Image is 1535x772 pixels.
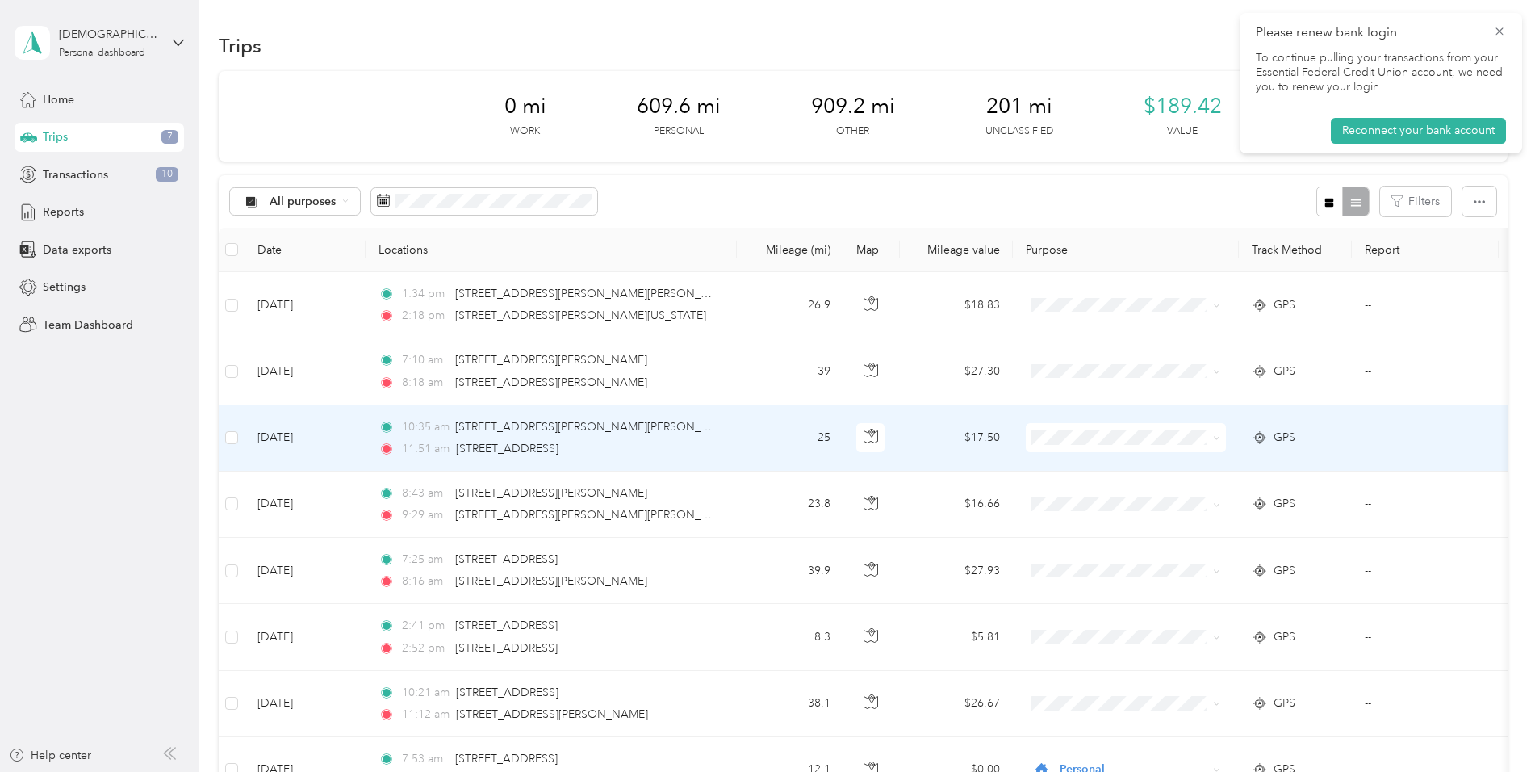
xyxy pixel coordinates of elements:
[900,472,1013,538] td: $16.66
[456,686,558,699] span: [STREET_ADDRESS]
[59,26,160,43] div: [DEMOGRAPHIC_DATA][PERSON_NAME]
[455,486,647,500] span: [STREET_ADDRESS][PERSON_NAME]
[455,574,647,588] span: [STREET_ADDRESS][PERSON_NAME]
[455,353,647,367] span: [STREET_ADDRESS][PERSON_NAME]
[402,418,448,436] span: 10:35 am
[402,374,448,392] span: 8:18 am
[402,551,448,569] span: 7:25 am
[43,203,84,220] span: Reports
[455,287,796,300] span: [STREET_ADDRESS][PERSON_NAME][PERSON_NAME][US_STATE]
[811,94,895,120] span: 909.2 mi
[1352,338,1499,405] td: --
[1274,429,1295,447] span: GPS
[737,671,843,737] td: 38.1
[1274,562,1295,580] span: GPS
[455,420,737,434] span: [STREET_ADDRESS][PERSON_NAME][PERSON_NAME]
[43,91,74,108] span: Home
[59,48,145,58] div: Personal dashboard
[245,538,366,604] td: [DATE]
[900,338,1013,405] td: $27.30
[455,508,737,522] span: [STREET_ADDRESS][PERSON_NAME][PERSON_NAME]
[456,442,558,455] span: [STREET_ADDRESS]
[402,573,448,590] span: 8:16 am
[43,241,111,258] span: Data exports
[637,94,721,120] span: 609.6 mi
[43,166,108,183] span: Transactions
[1352,228,1499,272] th: Report
[219,37,261,54] h1: Trips
[1256,23,1482,43] p: Please renew bank login
[402,684,450,702] span: 10:21 am
[737,228,843,272] th: Mileage (mi)
[402,285,448,303] span: 1:34 pm
[455,308,706,322] span: [STREET_ADDRESS][PERSON_NAME][US_STATE]
[1274,296,1295,314] span: GPS
[1331,118,1506,144] button: Reconnect your bank account
[402,485,448,502] span: 8:43 am
[402,617,448,635] span: 2:41 pm
[1239,228,1352,272] th: Track Method
[900,272,1013,338] td: $18.83
[510,124,540,139] p: Work
[455,641,558,655] span: [STREET_ADDRESS]
[402,351,448,369] span: 7:10 am
[245,604,366,670] td: [DATE]
[737,538,843,604] td: 39.9
[1352,604,1499,670] td: --
[1445,682,1535,772] iframe: Everlance-gr Chat Button Frame
[654,124,704,139] p: Personal
[900,538,1013,604] td: $27.93
[737,405,843,472] td: 25
[737,604,843,670] td: 8.3
[900,604,1013,670] td: $5.81
[737,338,843,405] td: 39
[900,228,1013,272] th: Mileage value
[270,196,337,208] span: All purposes
[245,472,366,538] td: [DATE]
[1352,272,1499,338] td: --
[455,376,647,389] span: [STREET_ADDRESS][PERSON_NAME]
[737,272,843,338] td: 26.9
[402,307,448,325] span: 2:18 pm
[161,130,178,145] span: 7
[245,671,366,737] td: [DATE]
[245,338,366,405] td: [DATE]
[504,94,546,120] span: 0 mi
[1274,495,1295,513] span: GPS
[737,472,843,538] td: 23.8
[245,228,366,272] th: Date
[1352,405,1499,472] td: --
[43,279,86,296] span: Settings
[843,228,900,272] th: Map
[366,228,737,272] th: Locations
[43,128,68,145] span: Trips
[455,552,558,566] span: [STREET_ADDRESS]
[156,167,178,182] span: 10
[245,272,366,338] td: [DATE]
[402,640,448,657] span: 2:52 pm
[1256,51,1506,95] p: To continue pulling your transactions from your Essential Federal Credit Union account, we need y...
[43,317,133,334] span: Team Dashboard
[1274,628,1295,646] span: GPS
[1274,694,1295,712] span: GPS
[402,506,448,524] span: 9:29 am
[986,94,1052,120] span: 201 mi
[455,752,558,766] span: [STREET_ADDRESS]
[455,619,558,632] span: [STREET_ADDRESS]
[1013,228,1239,272] th: Purpose
[9,747,91,764] button: Help center
[456,707,648,721] span: [STREET_ADDRESS][PERSON_NAME]
[1167,124,1198,139] p: Value
[1352,538,1499,604] td: --
[900,405,1013,472] td: $17.50
[836,124,869,139] p: Other
[245,405,366,472] td: [DATE]
[402,750,448,768] span: 7:53 am
[402,706,450,724] span: 11:12 am
[1274,363,1295,380] span: GPS
[900,671,1013,737] td: $26.67
[1352,671,1499,737] td: --
[1352,472,1499,538] td: --
[1144,94,1222,120] span: $189.42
